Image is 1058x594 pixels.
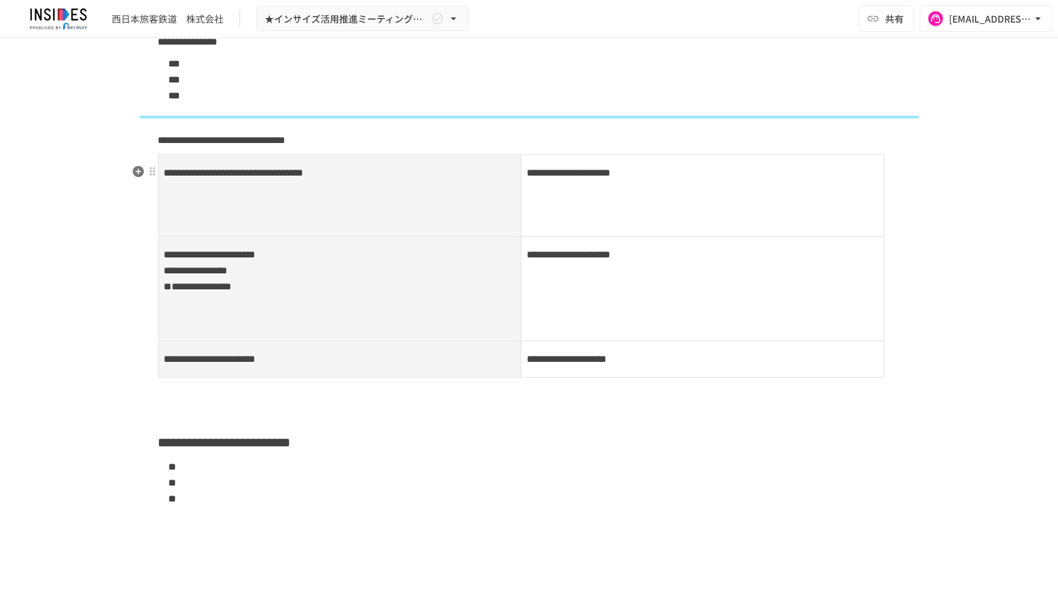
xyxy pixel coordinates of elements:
button: ★インサイズ活用推進ミーティング ～2回目～ [256,6,469,32]
button: 共有 [859,5,914,32]
div: [EMAIL_ADDRESS][DOMAIN_NAME] [949,11,1031,27]
span: ★インサイズ活用推進ミーティング ～2回目～ [265,11,428,27]
img: JmGSPSkPjKwBq77AtHmwC7bJguQHJlCRQfAXtnx4WuV [16,8,101,29]
div: 西日本旅客鉄道 株式会社 [112,12,223,26]
button: [EMAIL_ADDRESS][DOMAIN_NAME] [920,5,1053,32]
span: 共有 [885,11,904,26]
